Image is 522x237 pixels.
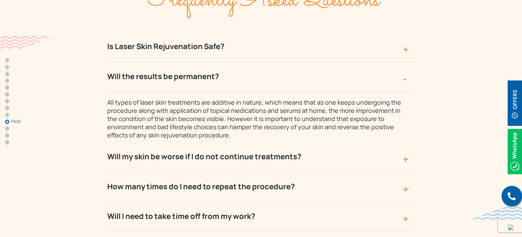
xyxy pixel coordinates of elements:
img: up-blue-arrow.svg [508,225,513,230]
span: All types of laser skin treatments are additive in nature, which means that as one keeps undergoi... [107,98,401,139]
span: FAQ’s [11,119,45,123]
a: FAQ’s [5,120,9,124]
img: Whatsappicon [508,129,522,174]
button: Will the results be permanent? [107,62,415,91]
img: bluewave [473,206,522,220]
button: Is Laser Skin Rejuvenation Safe? [107,32,415,61]
img: offerBt [508,80,522,126]
a: Whatsappicon [508,147,522,154]
button: Will I need to take time off from my work? [107,202,415,231]
button: How many times do I need to repeat the procedure? [107,172,415,202]
button: Will my skin be worse if I do not continue treatments? [107,142,415,172]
